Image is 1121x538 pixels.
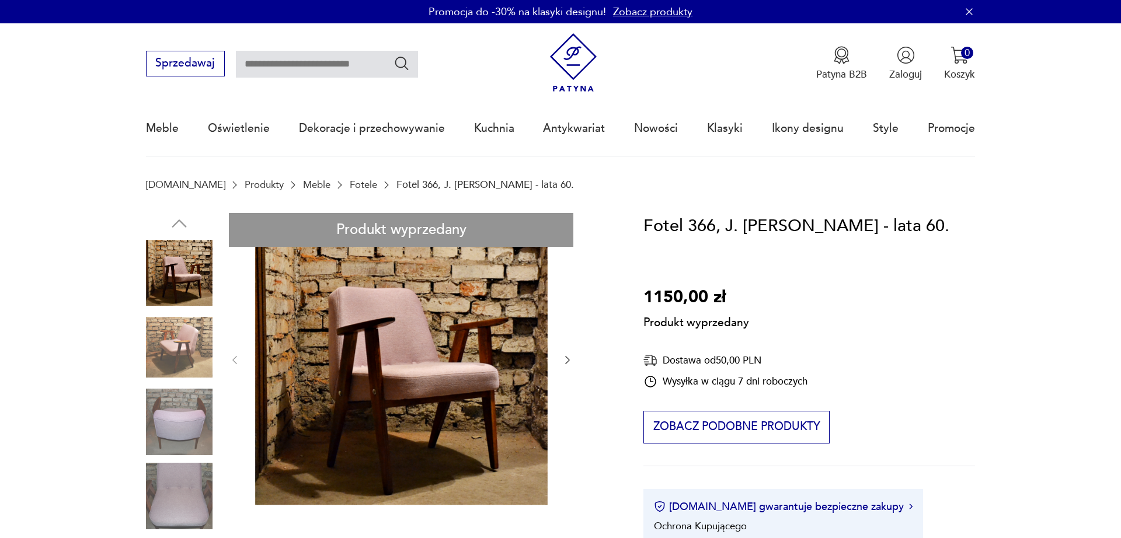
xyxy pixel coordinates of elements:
a: Zobacz produkty [613,5,692,19]
a: Oświetlenie [208,102,270,155]
img: Ikona strzałki w prawo [909,504,913,509]
img: Ikona certyfikatu [654,501,666,512]
img: Ikonka użytkownika [897,46,915,64]
a: Meble [303,179,330,190]
button: 0Koszyk [944,46,975,81]
div: Wysyłka w ciągu 7 dni roboczych [643,375,807,389]
a: Sprzedawaj [146,60,225,69]
p: Promocja do -30% na klasyki designu! [429,5,606,19]
li: Ochrona Kupującego [654,519,747,533]
img: Patyna - sklep z meblami i dekoracjami vintage [544,33,603,92]
button: Zobacz podobne produkty [643,411,830,443]
div: Dostawa od 50,00 PLN [643,353,807,368]
button: [DOMAIN_NAME] gwarantuje bezpieczne zakupy [654,499,913,514]
p: Produkt wyprzedany [643,311,749,331]
button: Sprzedawaj [146,51,225,76]
button: Szukaj [394,55,410,72]
a: [DOMAIN_NAME] [146,179,225,190]
a: Meble [146,102,179,155]
a: Antykwariat [543,102,605,155]
a: Ikony designu [772,102,844,155]
img: Ikona medalu [833,46,851,64]
a: Ikona medaluPatyna B2B [816,46,867,81]
img: Ikona koszyka [951,46,969,64]
img: Ikona dostawy [643,353,657,368]
div: 0 [961,47,973,59]
p: Patyna B2B [816,68,867,81]
a: Dekoracje i przechowywanie [299,102,445,155]
a: Produkty [245,179,284,190]
h1: Fotel 366, J. [PERSON_NAME] - lata 60. [643,213,949,240]
a: Klasyki [707,102,743,155]
a: Kuchnia [474,102,514,155]
a: Promocje [928,102,975,155]
button: Zaloguj [889,46,922,81]
a: Style [873,102,899,155]
p: Koszyk [944,68,975,81]
a: Fotele [350,179,377,190]
button: Patyna B2B [816,46,867,81]
a: Nowości [634,102,678,155]
p: Zaloguj [889,68,922,81]
p: Fotel 366, J. [PERSON_NAME] - lata 60. [396,179,574,190]
p: 1150,00 zł [643,284,749,311]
